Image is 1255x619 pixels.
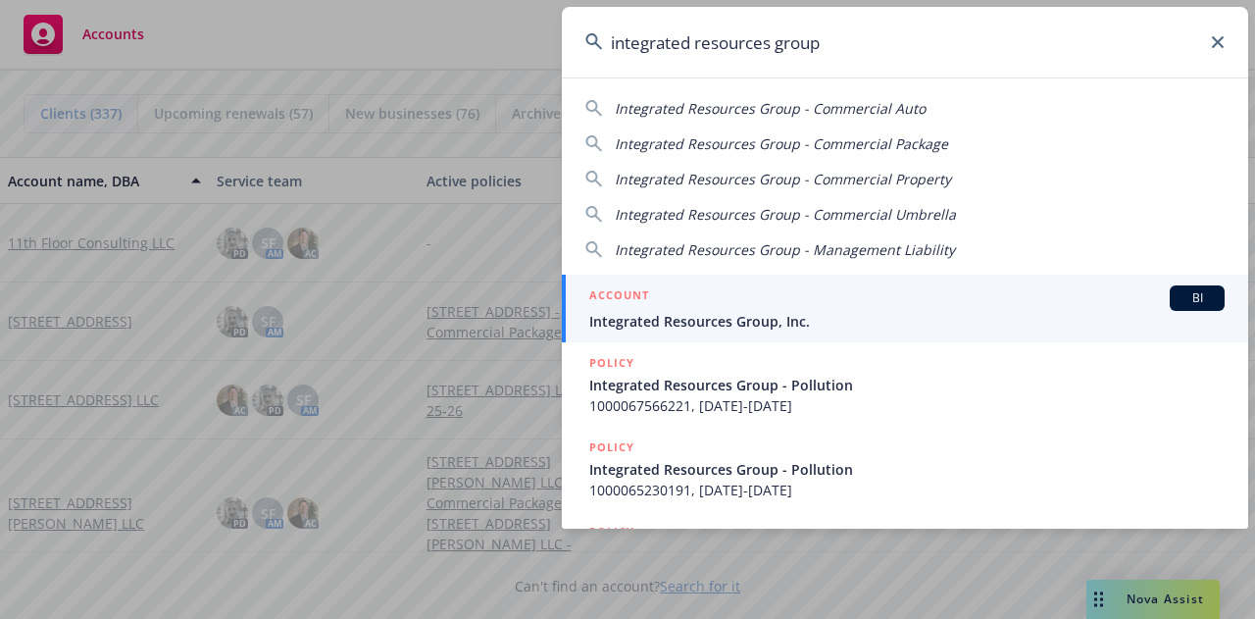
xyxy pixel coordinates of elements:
[589,311,1225,332] span: Integrated Resources Group, Inc.
[589,395,1225,416] span: 1000067566221, [DATE]-[DATE]
[562,427,1248,511] a: POLICYIntegrated Resources Group - Pollution1000065230191, [DATE]-[DATE]
[562,275,1248,342] a: ACCOUNTBIIntegrated Resources Group, Inc.
[615,99,926,118] span: Integrated Resources Group - Commercial Auto
[589,438,634,457] h5: POLICY
[589,375,1225,395] span: Integrated Resources Group - Pollution
[615,170,951,188] span: Integrated Resources Group - Commercial Property
[589,522,634,542] h5: POLICY
[562,342,1248,427] a: POLICYIntegrated Resources Group - Pollution1000067566221, [DATE]-[DATE]
[1178,289,1217,307] span: BI
[589,353,634,373] h5: POLICY
[615,205,956,224] span: Integrated Resources Group - Commercial Umbrella
[589,459,1225,480] span: Integrated Resources Group - Pollution
[615,134,948,153] span: Integrated Resources Group - Commercial Package
[589,285,649,309] h5: ACCOUNT
[562,7,1248,77] input: Search...
[589,480,1225,500] span: 1000065230191, [DATE]-[DATE]
[562,511,1248,595] a: POLICY
[615,240,955,259] span: Integrated Resources Group - Management Liability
